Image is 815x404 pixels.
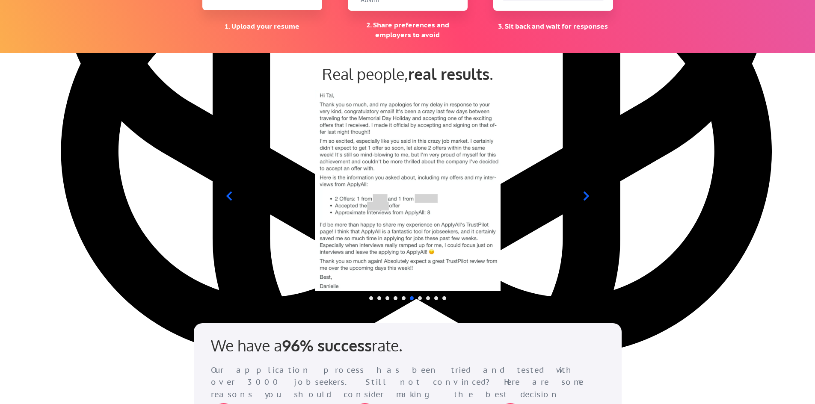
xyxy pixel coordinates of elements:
[211,336,459,354] div: We have a rate.
[282,336,372,355] strong: 96% success
[408,64,489,83] strong: real results
[202,21,322,31] div: 1. Upload your resume
[348,20,468,39] div: 2. Share preferences and employers to avoid
[202,65,613,83] div: Real people, .
[493,21,613,31] div: 3. Sit back and wait for responses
